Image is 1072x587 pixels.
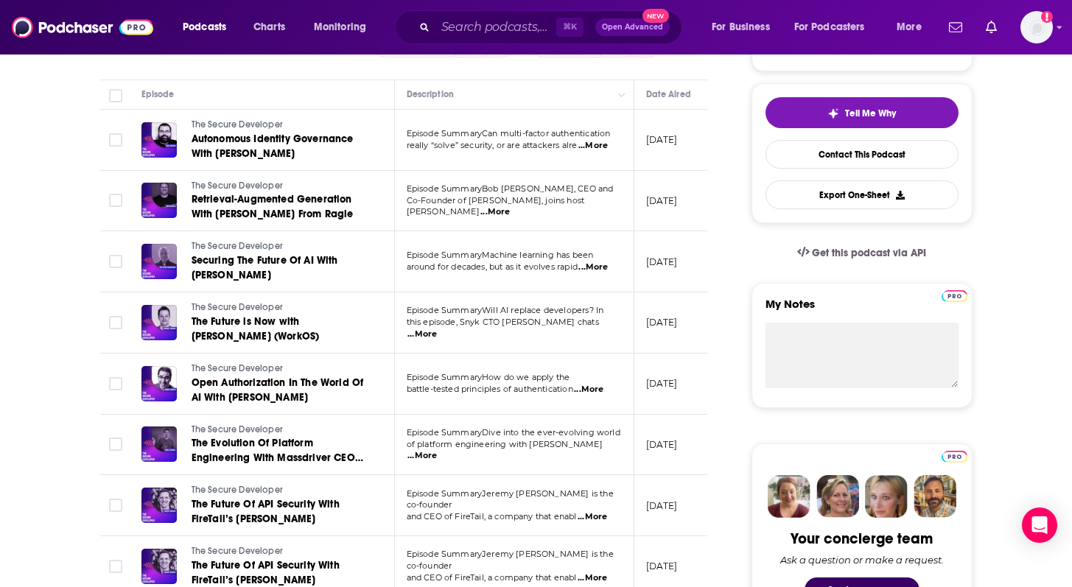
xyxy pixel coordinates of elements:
div: Your concierge team [791,530,933,548]
button: Column Actions [613,86,631,104]
img: Jules Profile [865,475,908,518]
span: Retrieval-Augmented Generation With [PERSON_NAME] From Ragie [192,193,354,220]
p: [DATE] [646,438,678,451]
p: [DATE] [646,499,678,512]
a: The Future Of API Security With FireTail’s [PERSON_NAME] [192,497,368,527]
span: The Future is Now with [PERSON_NAME] (WorkOS) [192,315,320,342]
span: The Future Of API Security With FireTail’s [PERSON_NAME] [192,559,340,586]
span: Get this podcast via API [812,247,926,259]
a: The Future is Now with [PERSON_NAME] (WorkOS) [192,314,368,344]
button: open menu [304,15,385,39]
a: The Secure Developer [192,301,368,314]
div: Date Aired [646,85,691,103]
span: Logged in as biancagorospe [1020,11,1053,43]
span: The Secure Developer [192,180,283,191]
a: Show notifications dropdown [943,15,968,40]
button: tell me why sparkleTell Me Why [766,97,959,128]
span: Toggle select row [109,255,122,268]
div: Description [407,85,454,103]
span: Toggle select row [109,499,122,512]
a: The Secure Developer [192,545,368,558]
span: The Secure Developer [192,119,283,130]
span: Episode SummaryMachine learning has been [407,250,594,260]
span: Tell Me Why [845,108,896,119]
button: open menu [701,15,788,39]
img: Podchaser Pro [942,451,967,463]
img: Podchaser - Follow, Share and Rate Podcasts [12,13,153,41]
span: The Secure Developer [192,302,283,312]
span: Episode SummaryJeremy [PERSON_NAME] is the co-founder [407,488,614,510]
span: Episode SummaryDive into the ever-evolving world [407,427,620,437]
span: New [642,9,669,23]
button: Show profile menu [1020,11,1053,43]
a: Pro website [942,288,967,302]
span: Episode SummaryCan multi-factor authentication [407,128,611,138]
img: Barbara Profile [816,475,859,518]
p: [DATE] [646,560,678,572]
span: The Secure Developer [192,363,283,373]
img: Podchaser Pro [942,290,967,302]
span: this episode, Snyk CTO [PERSON_NAME] chats [407,317,599,327]
span: ⌘ K [556,18,584,37]
a: Autonomous Identity Governance With [PERSON_NAME] [192,132,368,161]
div: Episode [141,85,175,103]
a: Contact This Podcast [766,140,959,169]
span: More [897,17,922,38]
span: ...More [578,140,608,152]
span: Toggle select row [109,133,122,147]
a: The Secure Developer [192,362,368,376]
a: Retrieval-Augmented Generation With [PERSON_NAME] From Ragie [192,192,368,222]
input: Search podcasts, credits, & more... [435,15,556,39]
span: Episode SummaryHow do we apply the [407,372,570,382]
p: [DATE] [646,194,678,207]
span: For Podcasters [794,17,865,38]
span: Podcasts [183,17,226,38]
p: [DATE] [646,377,678,390]
a: Open Authorization In The World Of AI With [PERSON_NAME] [192,376,368,405]
span: ...More [480,206,510,218]
a: Securing The Future Of AI With [PERSON_NAME] [192,253,368,283]
a: The Secure Developer [192,119,368,132]
div: Open Intercom Messenger [1022,507,1057,543]
span: ...More [407,328,437,340]
span: and CEO of FireTail, a company that enabl [407,511,577,521]
span: Toggle select row [109,316,122,329]
button: open menu [886,15,940,39]
a: Charts [244,15,294,39]
img: tell me why sparkle [827,108,839,119]
span: really “solve” security, or are attackers alre [407,140,578,150]
span: of platform engineering with [PERSON_NAME] [407,439,603,449]
button: open menu [172,15,245,39]
a: The Secure Developer [192,240,368,253]
img: Jon Profile [914,475,956,518]
span: ...More [574,384,603,396]
span: Co-Founder of [PERSON_NAME], joins host [PERSON_NAME] [407,195,585,217]
span: Episode SummaryJeremy [PERSON_NAME] is the co-founder [407,549,614,571]
a: The Secure Developer [192,180,368,193]
span: Securing The Future Of AI With [PERSON_NAME] [192,254,338,281]
span: Toggle select row [109,560,122,573]
span: Toggle select row [109,437,122,451]
a: Get this podcast via API [785,235,939,271]
span: battle-tested principles of authentication [407,384,573,394]
span: The Secure Developer [192,546,283,556]
span: Monitoring [314,17,366,38]
a: Show notifications dropdown [980,15,1003,40]
svg: Add a profile image [1041,11,1053,23]
span: The Secure Developer [192,424,283,435]
span: around for decades, but as it evolves rapid [407,261,578,272]
label: My Notes [766,297,959,323]
span: The Evolution Of Platform Engineering With Massdriver CEO [PERSON_NAME] [192,437,363,479]
span: Open Authorization In The World Of AI With [PERSON_NAME] [192,376,364,404]
span: Toggle select row [109,194,122,207]
button: Export One-Sheet [766,180,959,209]
span: ...More [407,450,437,462]
span: Charts [253,17,285,38]
a: Pro website [942,449,967,463]
span: ...More [578,261,608,273]
div: Ask a question or make a request. [780,554,944,566]
a: The Secure Developer [192,423,368,437]
button: open menu [785,15,886,39]
button: Open AdvancedNew [595,18,670,36]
